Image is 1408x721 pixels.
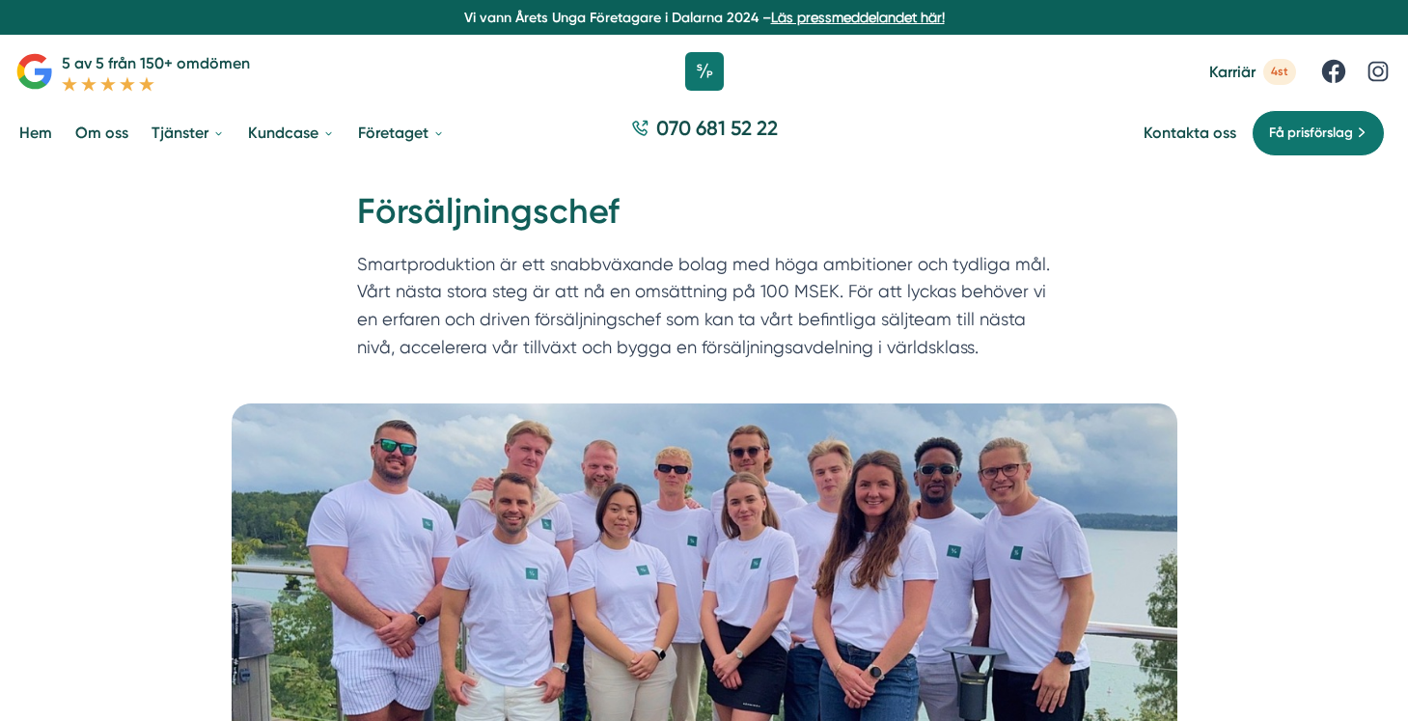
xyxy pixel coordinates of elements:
[1263,59,1296,85] span: 4st
[357,251,1052,371] p: Smartproduktion är ett snabbväxande bolag med höga ambitioner och tydliga mål. Vårt nästa stora s...
[71,108,132,157] a: Om oss
[244,108,339,157] a: Kundcase
[1144,124,1236,142] a: Kontakta oss
[15,108,56,157] a: Hem
[1209,59,1296,85] a: Karriär 4st
[62,51,250,75] p: 5 av 5 från 150+ omdömen
[148,108,229,157] a: Tjänster
[354,108,449,157] a: Företaget
[1269,123,1353,144] span: Få prisförslag
[8,8,1400,27] p: Vi vann Årets Unga Företagare i Dalarna 2024 –
[357,188,1052,251] h1: Försäljningschef
[623,114,786,152] a: 070 681 52 22
[1252,110,1385,156] a: Få prisförslag
[771,10,945,25] a: Läs pressmeddelandet här!
[1209,63,1256,81] span: Karriär
[656,114,778,142] span: 070 681 52 22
